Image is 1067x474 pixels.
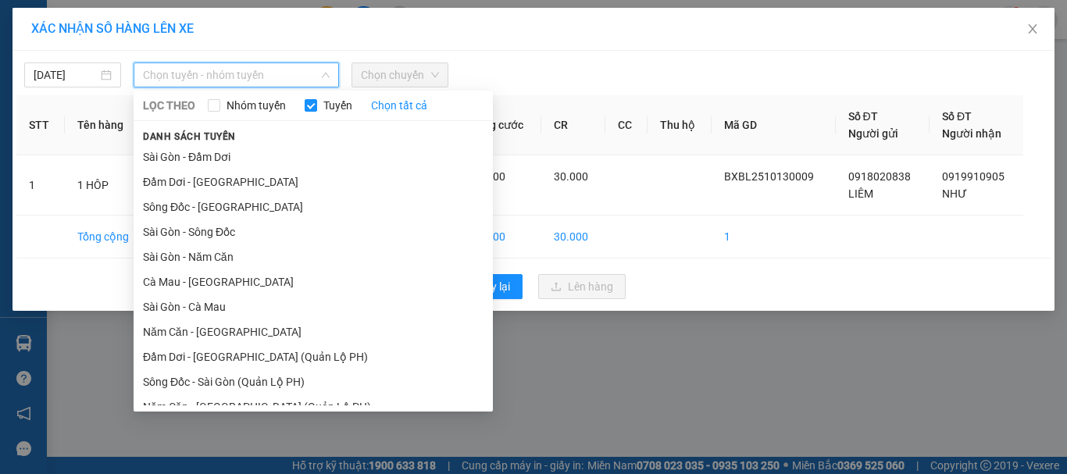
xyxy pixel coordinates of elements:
[648,95,712,155] th: Thu hộ
[361,63,439,87] span: Chọn chuyến
[220,97,292,114] span: Nhóm tuyến
[65,95,147,155] th: Tên hàng
[143,97,195,114] span: LỌC THEO
[848,170,911,183] span: 0918020838
[1011,8,1055,52] button: Close
[459,95,541,155] th: Tổng cước
[134,369,493,394] li: Sông Đốc - Sài Gòn (Quản Lộ PH)
[134,169,493,194] li: Đầm Dơi - [GEOGRAPHIC_DATA]
[134,319,493,344] li: Năm Căn - [GEOGRAPHIC_DATA]
[143,63,330,87] span: Chọn tuyến - nhóm tuyến
[16,95,65,155] th: STT
[134,294,493,319] li: Sài Gòn - Cà Mau
[134,269,493,294] li: Cà Mau - [GEOGRAPHIC_DATA]
[848,110,878,123] span: Số ĐT
[134,219,493,244] li: Sài Gòn - Sông Đốc
[541,95,605,155] th: CR
[712,95,835,155] th: Mã GD
[724,170,814,183] span: BXBL2510130009
[554,170,588,183] span: 30.000
[848,187,873,200] span: LIÊM
[942,127,1001,140] span: Người nhận
[31,21,194,36] span: XÁC NHẬN SỐ HÀNG LÊN XE
[134,394,493,419] li: Năm Căn - [GEOGRAPHIC_DATA] (Quản Lộ PH)
[712,216,835,258] td: 1
[848,127,898,140] span: Người gửi
[65,216,147,258] td: Tổng cộng
[605,95,648,155] th: CC
[942,110,972,123] span: Số ĐT
[538,274,626,299] button: uploadLên hàng
[134,344,493,369] li: Đầm Dơi - [GEOGRAPHIC_DATA] (Quản Lộ PH)
[459,216,541,258] td: 30.000
[134,194,493,219] li: Sông Đốc - [GEOGRAPHIC_DATA]
[321,70,330,80] span: down
[942,187,967,200] span: NHƯ
[371,97,427,114] a: Chọn tất cả
[942,170,1005,183] span: 0919910905
[65,155,147,216] td: 1 HÔP
[134,130,245,144] span: Danh sách tuyến
[134,144,493,169] li: Sài Gòn - Đầm Dơi
[541,216,605,258] td: 30.000
[34,66,98,84] input: 13/10/2025
[1026,23,1039,35] span: close
[134,244,493,269] li: Sài Gòn - Năm Căn
[317,97,359,114] span: Tuyến
[16,155,65,216] td: 1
